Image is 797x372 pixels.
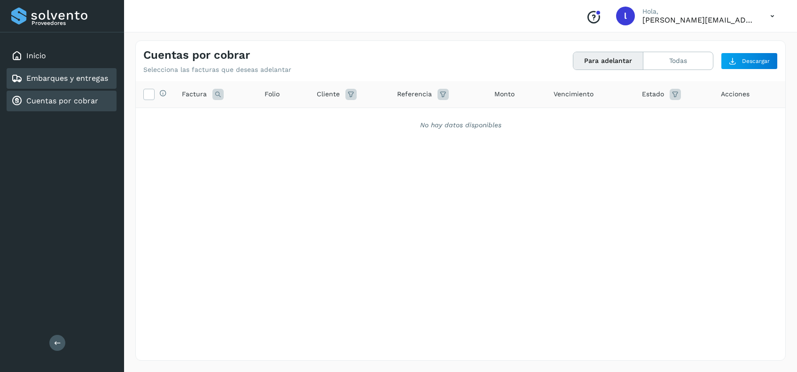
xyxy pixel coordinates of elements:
[642,15,755,24] p: lorena.rojo@serviciosatc.com.mx
[643,52,713,70] button: Todas
[143,66,291,74] p: Selecciona las facturas que deseas adelantar
[26,51,46,60] a: Inicio
[7,68,117,89] div: Embarques y entregas
[317,89,340,99] span: Cliente
[7,46,117,66] div: Inicio
[573,52,643,70] button: Para adelantar
[721,89,750,99] span: Acciones
[7,91,117,111] div: Cuentas por cobrar
[642,8,755,15] p: Hola,
[397,89,432,99] span: Referencia
[148,120,773,130] div: No hay datos disponibles
[26,74,108,83] a: Embarques y entregas
[143,48,250,62] h4: Cuentas por cobrar
[721,53,778,70] button: Descargar
[182,89,207,99] span: Factura
[494,89,515,99] span: Monto
[554,89,594,99] span: Vencimiento
[26,96,98,105] a: Cuentas por cobrar
[742,57,770,65] span: Descargar
[265,89,280,99] span: Folio
[31,20,113,26] p: Proveedores
[642,89,664,99] span: Estado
